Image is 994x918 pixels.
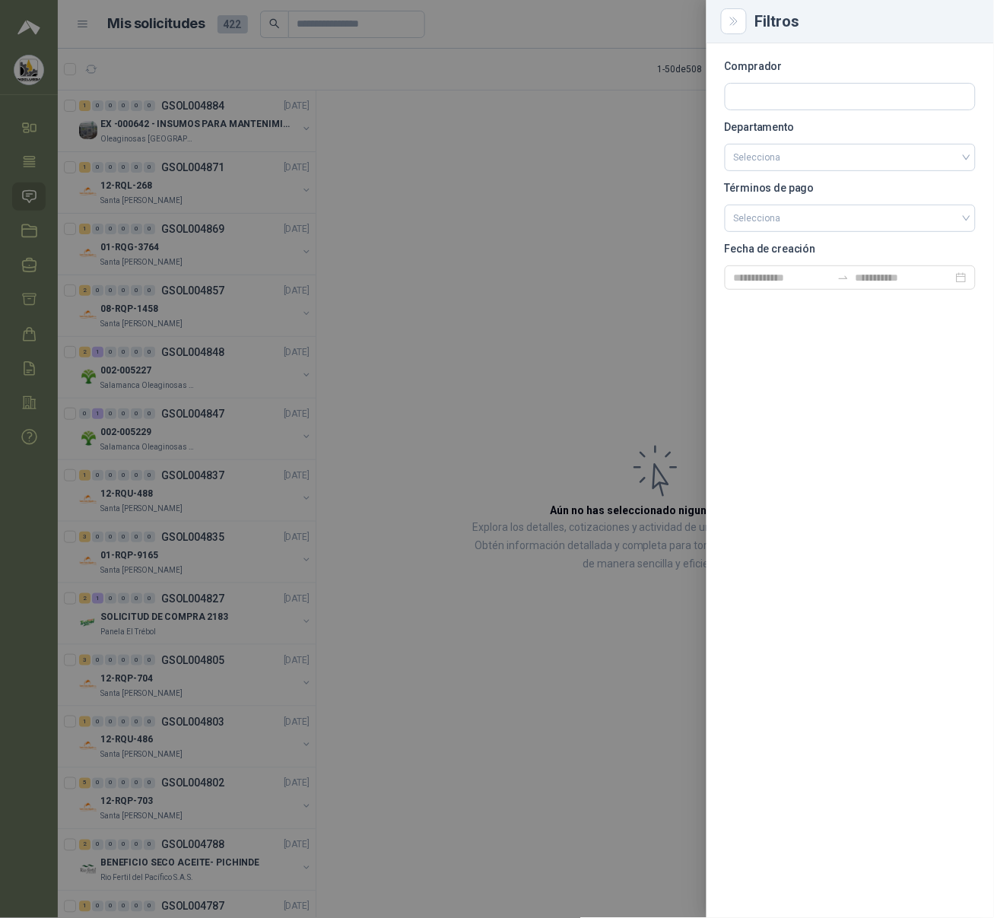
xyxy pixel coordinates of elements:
[755,14,976,29] div: Filtros
[725,244,976,253] p: Fecha de creación
[725,62,976,71] p: Comprador
[725,12,743,30] button: Close
[837,272,850,284] span: swap-right
[725,122,976,132] p: Departamento
[837,272,850,284] span: to
[725,183,976,192] p: Términos de pago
